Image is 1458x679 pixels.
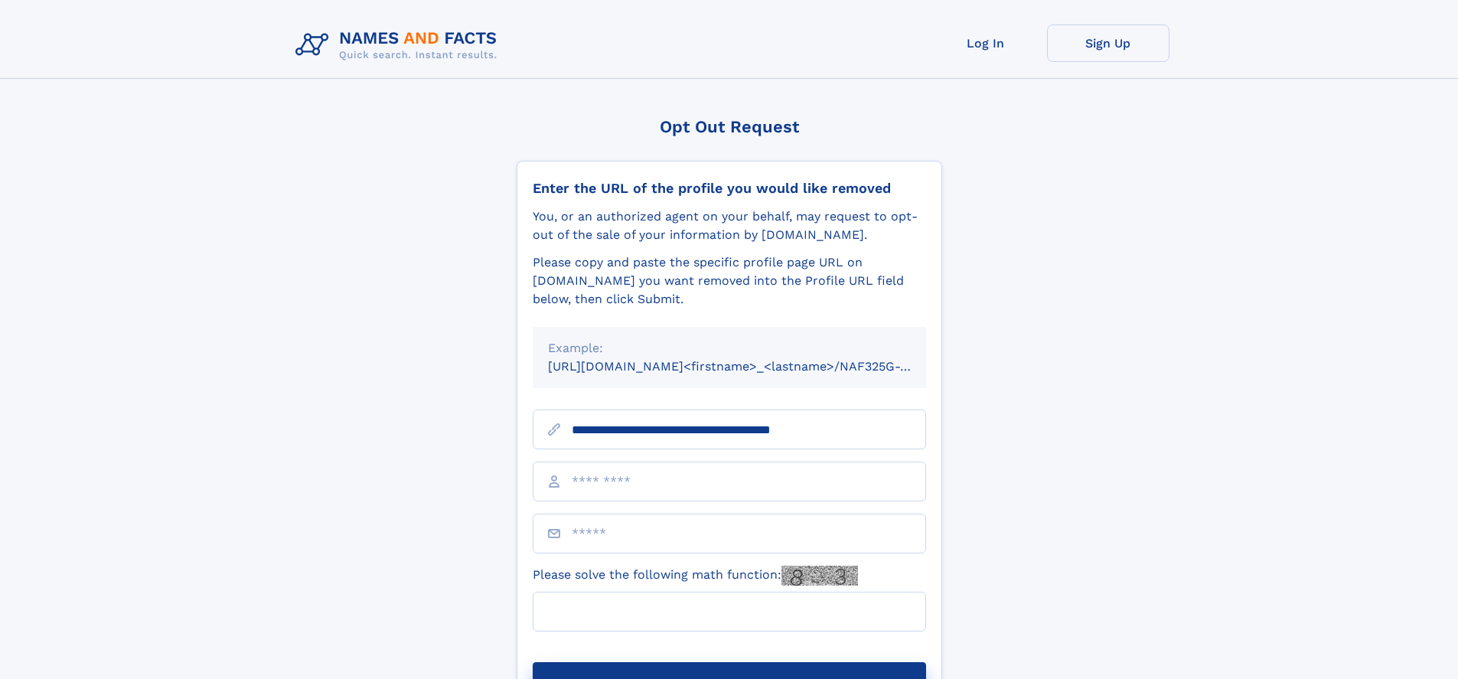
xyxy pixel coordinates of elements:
a: Sign Up [1047,24,1169,62]
div: Enter the URL of the profile you would like removed [533,180,926,197]
div: Please copy and paste the specific profile page URL on [DOMAIN_NAME] you want removed into the Pr... [533,253,926,308]
small: [URL][DOMAIN_NAME]<firstname>_<lastname>/NAF325G-xxxxxxxx [548,359,955,374]
div: Example: [548,339,911,357]
div: You, or an authorized agent on your behalf, may request to opt-out of the sale of your informatio... [533,207,926,244]
a: Log In [925,24,1047,62]
label: Please solve the following math function: [533,566,858,586]
img: Logo Names and Facts [289,24,510,66]
div: Opt Out Request [517,117,942,136]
